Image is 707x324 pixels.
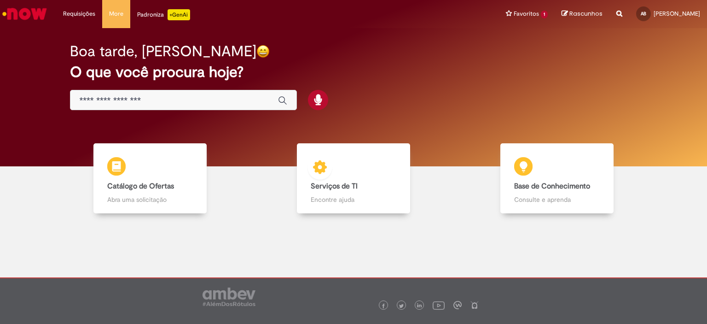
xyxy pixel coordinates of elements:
img: logo_footer_ambev_rotulo_gray.png [203,288,255,306]
img: logo_footer_youtube.png [433,299,445,311]
p: +GenAi [168,9,190,20]
img: happy-face.png [256,45,270,58]
img: logo_footer_twitter.png [399,304,404,308]
span: Rascunhos [569,9,603,18]
b: Catálogo de Ofertas [107,182,174,191]
h2: O que você procura hoje? [70,64,637,80]
p: Encontre ajuda [311,195,396,204]
img: logo_footer_facebook.png [381,304,386,308]
span: [PERSON_NAME] [654,10,700,18]
a: Serviços de TI Encontre ajuda [252,143,455,214]
div: Padroniza [137,9,190,20]
b: Base de Conhecimento [514,182,590,191]
span: 1 [541,11,548,18]
a: Base de Conhecimento Consulte e aprenda [455,143,659,214]
a: Rascunhos [562,10,603,18]
img: ServiceNow [1,5,48,23]
span: Favoritos [514,9,539,18]
img: logo_footer_linkedin.png [417,303,422,309]
b: Serviços de TI [311,182,358,191]
img: logo_footer_naosei.png [470,301,479,309]
img: logo_footer_workplace.png [453,301,462,309]
p: Abra uma solicitação [107,195,193,204]
span: AB [641,11,646,17]
span: More [109,9,123,18]
h2: Boa tarde, [PERSON_NAME] [70,43,256,59]
span: Requisições [63,9,95,18]
p: Consulte e aprenda [514,195,600,204]
a: Catálogo de Ofertas Abra uma solicitação [48,143,252,214]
